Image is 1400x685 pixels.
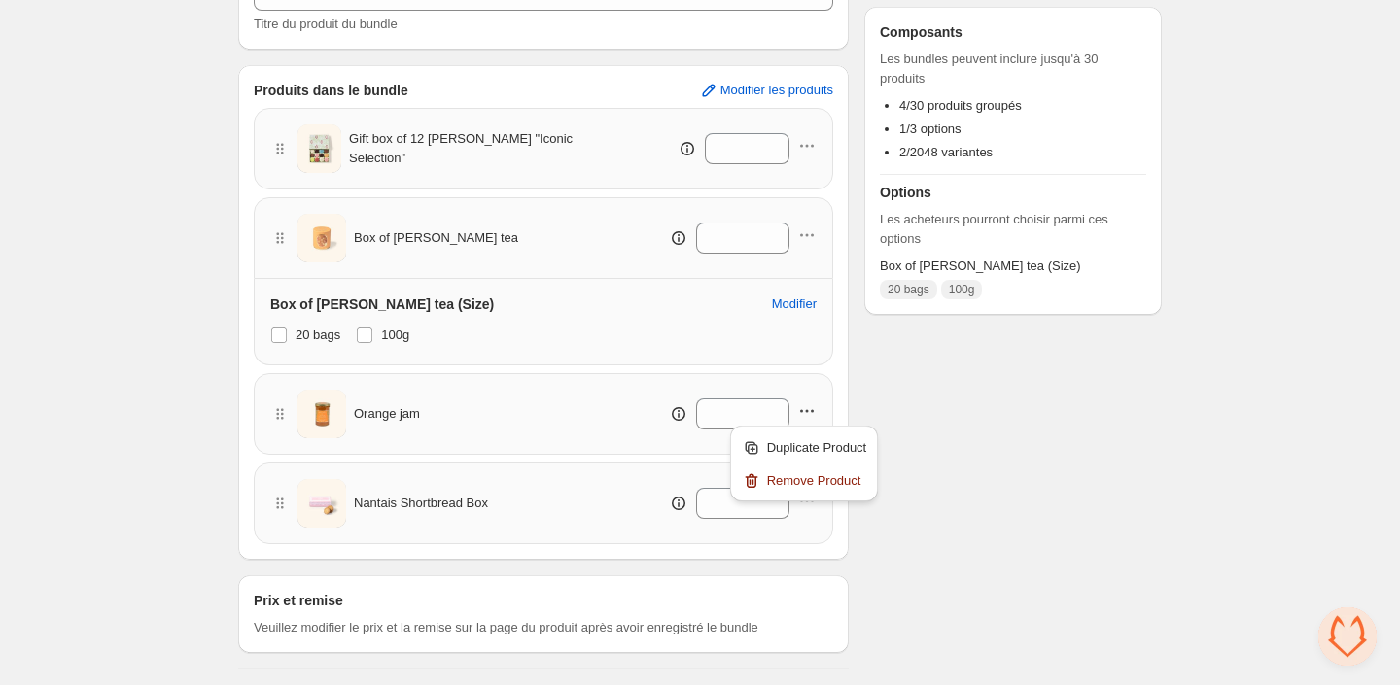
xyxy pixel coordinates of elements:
img: Gift box of 12 Eugénie "Iconic Selection" [297,122,341,175]
span: 4/30 produits groupés [899,98,1022,113]
button: Modifier [760,289,828,320]
span: Les acheteurs pourront choisir parmi ces options [880,210,1146,249]
span: Gift box of 12 [PERSON_NAME] "Iconic Selection" [349,129,605,168]
img: Box of Earl Grey tea [297,209,346,267]
span: Duplicate Product [767,438,867,458]
span: 20 bags [296,327,340,342]
span: 100g [381,327,409,342]
span: 100g [949,282,975,297]
span: Veuillez modifier le prix et la remise sur la page du produit après avoir enregistré le bundle [254,618,758,637]
span: 20 bags [888,282,929,297]
span: Remove Product [767,471,867,491]
span: Les bundles peuvent inclure jusqu'à 30 produits [880,50,1146,88]
span: Box of [PERSON_NAME] tea (Size) [880,257,1146,276]
span: Modifier les produits [720,83,833,98]
span: 1/3 options [899,121,962,136]
button: Modifier les produits [687,75,845,106]
h3: Box of [PERSON_NAME] tea (Size) [270,294,494,314]
img: Nantais Shortbread Box [297,474,346,532]
h3: Composants [880,22,962,42]
h3: Produits dans le bundle [254,81,408,100]
h3: Options [880,183,1146,202]
img: Orange jam [297,385,346,443]
span: Nantais Shortbread Box [354,494,488,513]
span: Modifier [772,296,817,312]
span: Orange jam [354,404,420,424]
div: Open chat [1318,607,1377,666]
span: Box of [PERSON_NAME] tea [354,228,518,248]
h3: Prix et remise [254,591,343,610]
span: 2/2048 variantes [899,145,993,159]
span: Titre du produit du bundle [254,17,398,31]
